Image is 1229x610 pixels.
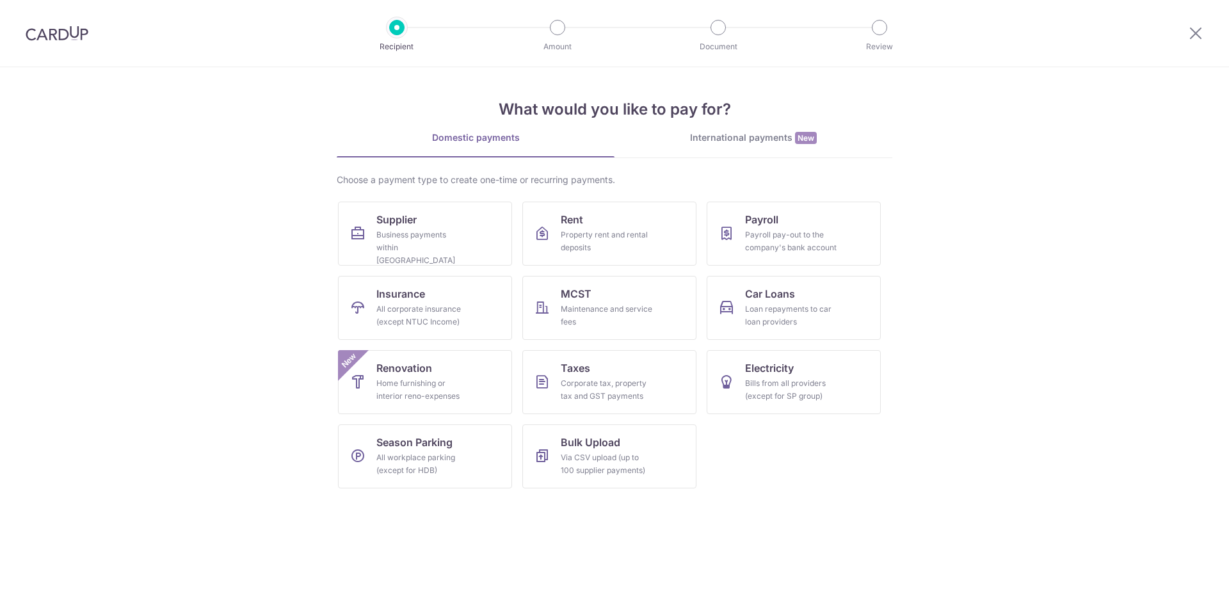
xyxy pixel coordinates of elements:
[561,451,653,477] div: Via CSV upload (up to 100 supplier payments)
[376,360,432,376] span: Renovation
[376,377,469,403] div: Home furnishing or interior reno-expenses
[376,229,469,267] div: Business payments within [GEOGRAPHIC_DATA]
[522,424,696,488] a: Bulk UploadVia CSV upload (up to 100 supplier payments)
[561,360,590,376] span: Taxes
[376,451,469,477] div: All workplace parking (except for HDB)
[561,286,591,301] span: MCST
[561,229,653,254] div: Property rent and rental deposits
[376,303,469,328] div: All corporate insurance (except NTUC Income)
[707,202,881,266] a: PayrollPayroll pay-out to the company's bank account
[561,377,653,403] div: Corporate tax, property tax and GST payments
[522,202,696,266] a: RentProperty rent and rental deposits
[522,276,696,340] a: MCSTMaintenance and service fees
[1147,572,1216,604] iframe: Opens a widget where you can find more information
[707,276,881,340] a: Car LoansLoan repayments to car loan providers
[745,303,837,328] div: Loan repayments to car loan providers
[832,40,927,53] p: Review
[349,40,444,53] p: Recipient
[338,424,512,488] a: Season ParkingAll workplace parking (except for HDB)
[561,435,620,450] span: Bulk Upload
[376,435,453,450] span: Season Parking
[745,360,794,376] span: Electricity
[510,40,605,53] p: Amount
[795,132,817,144] span: New
[561,212,583,227] span: Rent
[337,173,892,186] div: Choose a payment type to create one-time or recurring payments.
[745,377,837,403] div: Bills from all providers (except for SP group)
[376,212,417,227] span: Supplier
[745,286,795,301] span: Car Loans
[745,212,778,227] span: Payroll
[338,276,512,340] a: InsuranceAll corporate insurance (except NTUC Income)
[522,350,696,414] a: TaxesCorporate tax, property tax and GST payments
[339,350,360,371] span: New
[376,286,425,301] span: Insurance
[745,229,837,254] div: Payroll pay-out to the company's bank account
[26,26,88,41] img: CardUp
[671,40,766,53] p: Document
[561,303,653,328] div: Maintenance and service fees
[707,350,881,414] a: ElectricityBills from all providers (except for SP group)
[337,131,614,144] div: Domestic payments
[614,131,892,145] div: International payments
[338,350,512,414] a: RenovationHome furnishing or interior reno-expensesNew
[338,202,512,266] a: SupplierBusiness payments within [GEOGRAPHIC_DATA]
[337,98,892,121] h4: What would you like to pay for?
